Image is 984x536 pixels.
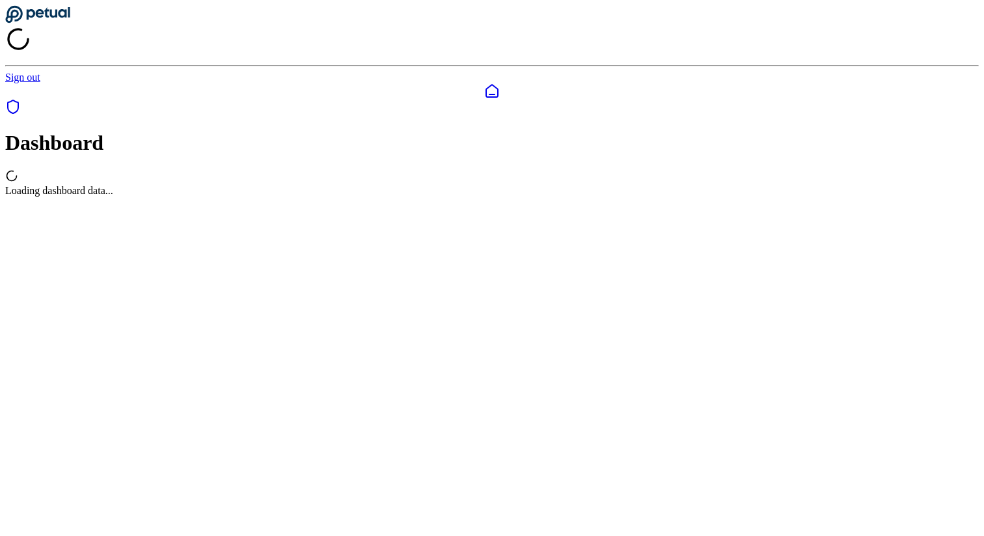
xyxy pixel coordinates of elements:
[5,14,70,25] a: Go to Dashboard
[5,83,979,99] a: Dashboard
[5,185,979,197] div: Loading dashboard data...
[5,72,40,83] a: Sign out
[5,131,979,155] h1: Dashboard
[5,106,21,117] a: SOC 1 Reports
